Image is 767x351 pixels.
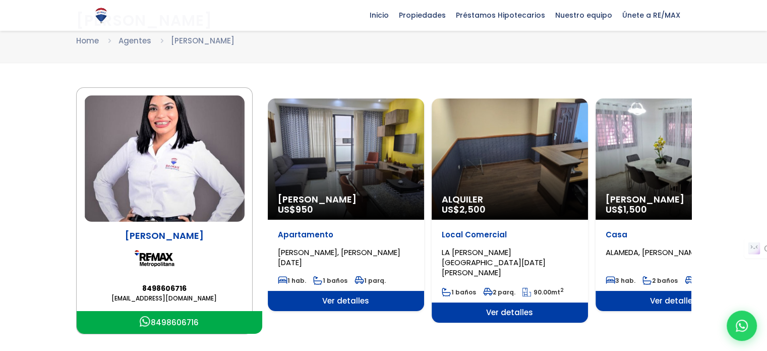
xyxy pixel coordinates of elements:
span: US$ [278,203,313,216]
span: 950 [296,203,313,216]
a: Home [76,35,99,46]
p: [PERSON_NAME] [84,229,245,242]
sup: 2 [560,286,564,294]
p: Casa [606,230,742,240]
p: Apartamento [278,230,414,240]
img: Remax Metropolitana [134,242,195,275]
span: Nuestro equipo [550,8,617,23]
img: Isamal Quezada [84,95,245,222]
span: Propiedades [394,8,451,23]
span: US$ [606,203,647,216]
span: 4 parq. [685,276,718,285]
span: 3 hab. [606,276,635,285]
span: 1 baños [313,276,347,285]
img: Logo de REMAX [92,7,110,24]
a: [PERSON_NAME] US$950 Apartamento [PERSON_NAME], [PERSON_NAME][DATE] 1 hab. 1 baños 1 parq. Ver de... [268,98,424,311]
span: mt [522,288,564,296]
div: 5 / 14 [596,98,752,311]
span: 1 hab. [278,276,306,285]
span: 1,500 [623,203,647,216]
span: Ver detalles [268,291,424,311]
a: Agentes [119,35,151,46]
span: 1 parq. [355,276,386,285]
a: [PERSON_NAME] US$1,500 Casa ALAMEDA, [PERSON_NAME][DATE] 3 hab. 2 baños 4 parq. Ver detalles [596,98,752,311]
li: [PERSON_NAME] [171,34,234,47]
span: 90.00 [534,288,551,296]
span: 2 baños [642,276,678,285]
span: Préstamos Hipotecarios [451,8,550,23]
img: Icono Whatsapp [140,316,151,327]
span: [PERSON_NAME] [606,194,742,205]
span: US$ [442,203,486,216]
p: Local Comercial [442,230,578,240]
a: Icono Whatsapp8498606716 [77,311,262,334]
span: Ver detalles [432,303,588,323]
span: 2,500 [459,203,486,216]
span: 1 baños [442,288,476,296]
a: Alquiler US$2,500 Local Comercial LA [PERSON_NAME][GEOGRAPHIC_DATA][DATE][PERSON_NAME] 1 baños 2 ... [432,98,588,323]
a: [EMAIL_ADDRESS][DOMAIN_NAME] [84,293,245,304]
div: 3 / 14 [268,98,424,311]
span: [PERSON_NAME], [PERSON_NAME][DATE] [278,247,400,268]
span: 2 parq. [483,288,515,296]
span: ALAMEDA, [PERSON_NAME][DATE] [606,247,726,258]
span: Alquiler [442,194,578,205]
span: Ver detalles [596,291,752,311]
span: Inicio [365,8,394,23]
div: 4 / 14 [432,98,588,323]
span: LA [PERSON_NAME][GEOGRAPHIC_DATA][DATE][PERSON_NAME] [442,247,546,278]
span: [PERSON_NAME] [278,194,414,205]
span: Únete a RE/MAX [617,8,685,23]
a: 8498606716 [84,283,245,293]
